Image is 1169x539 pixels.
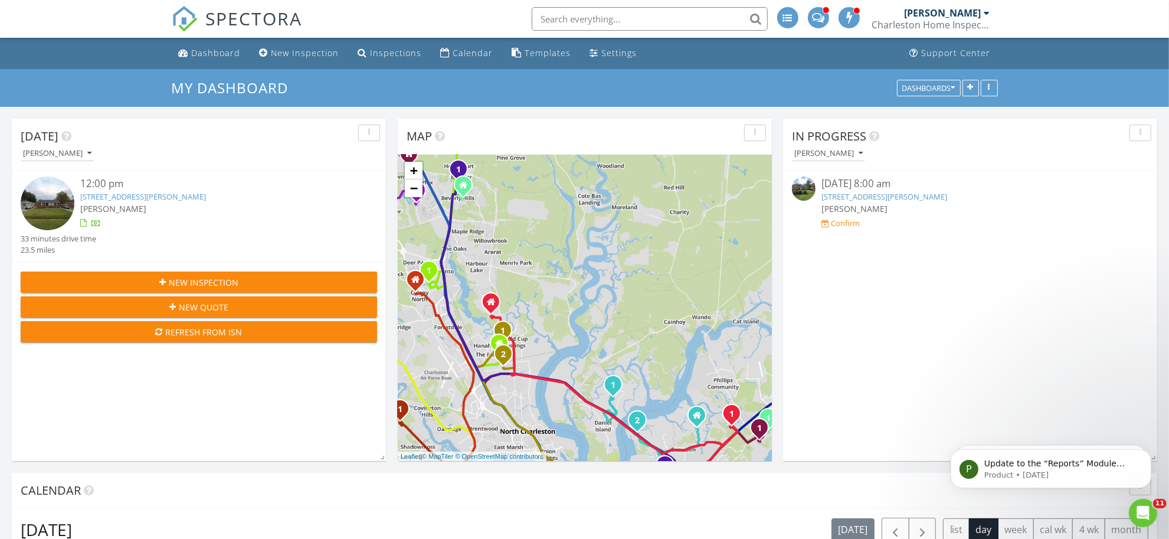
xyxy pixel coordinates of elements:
[169,276,238,289] span: New Inspection
[902,84,955,92] div: Dashboards
[436,43,498,64] a: Calendar
[501,351,506,359] i: 2
[459,169,466,176] div: 412 Annette Dr , Goose Creek, SC 29445
[179,301,228,313] span: New Quote
[422,453,454,460] a: © MapTiler
[427,267,431,275] i: 1
[507,43,576,64] a: Templates
[697,415,704,422] div: 1965 Davant Cir, Mount Pleasant SC 29464
[255,43,344,64] a: New Inspection
[21,272,377,293] button: New Inspection
[499,343,506,350] div: 5831 Beverly Dr, Hanahan SC 29410
[821,177,1118,191] div: [DATE] 8:00 am
[21,177,377,256] a: 12:00 pm [STREET_ADDRESS][PERSON_NAME] [PERSON_NAME] 33 minutes drive time 23.5 miles
[792,177,1148,229] a: [DATE] 8:00 am [STREET_ADDRESS][PERSON_NAME] [PERSON_NAME] Confirm
[172,78,299,97] a: My Dashboard
[503,354,510,361] div: 5524 Alexis Ct, North Charleston, SC 29406
[792,146,865,162] button: [PERSON_NAME]
[21,296,377,318] button: New Quote
[585,43,642,64] a: Settings
[732,413,739,420] div: 1157 Old Ivy Way, Mount Pleasant, SC 29466
[405,162,423,179] a: Zoom in
[371,47,422,58] div: Inspections
[611,381,615,390] i: 1
[353,43,427,64] a: Inspections
[21,128,58,144] span: [DATE]
[872,19,990,31] div: Charleston Home Inspection
[503,330,510,337] div: 1047 Yeamans Hall Rd, Hanahan, SC 29410
[532,7,768,31] input: Search everything...
[407,128,432,144] span: Map
[415,279,423,286] div: 2912 Nantuckett Ave, North Charleston SC 29420
[174,43,245,64] a: Dashboard
[766,414,771,423] i: 1
[456,453,543,460] a: © OpenStreetMap contributors
[23,149,91,158] div: [PERSON_NAME]
[792,128,866,144] span: In Progress
[463,185,470,192] div: 107 Water Oak Dr, Goose Creek SC 29445
[821,191,947,202] a: [STREET_ADDRESS][PERSON_NAME]
[821,218,860,229] a: Confirm
[794,149,863,158] div: [PERSON_NAME]
[456,166,461,174] i: 1
[206,6,303,31] span: SPECTORA
[637,420,644,427] div: 305 Etiwan Pointe Dr, Mount Pleasant, SC 29464
[1153,499,1167,508] span: 11
[905,43,996,64] a: Support Center
[933,424,1169,507] iframe: Intercom notifications message
[21,244,96,256] div: 23.5 miles
[768,417,775,424] div: 2980 Treadwell St, Mount Pleasant, SC 29466
[21,233,96,244] div: 33 minutes drive time
[80,191,206,202] a: [STREET_ADDRESS][PERSON_NAME]
[922,47,991,58] div: Support Center
[897,80,961,96] button: Dashboards
[172,16,303,41] a: SPECTORA
[417,190,424,197] div: 101 Candleberry Circle, Goose Creek SC 29455
[500,327,505,335] i: 1
[429,270,436,277] div: 8217 Little Sydneys Way, Charleston, SC 29406
[405,179,423,197] a: Zoom out
[905,7,981,19] div: [PERSON_NAME]
[80,203,146,214] span: [PERSON_NAME]
[453,47,493,58] div: Calendar
[491,302,498,309] div: 3107 Channel Marker Way, Hanahan SC 29410
[30,326,368,338] div: Refresh from ISN
[400,409,407,416] div: 3312 Hearthside Dr, Charleston, SC 29414
[21,321,377,342] button: Refresh from ISN
[271,47,339,58] div: New Inspection
[757,424,762,433] i: 1
[80,177,348,191] div: 12:00 pm
[792,177,816,200] img: streetview
[21,177,74,230] img: streetview
[613,384,620,391] div: 258 Delahow St, Charleston, SC 29492
[821,203,888,214] span: [PERSON_NAME]
[398,452,546,462] div: |
[831,218,860,228] div: Confirm
[192,47,241,58] div: Dashboard
[525,47,571,58] div: Templates
[172,6,198,32] img: The Best Home Inspection Software - Spectora
[21,146,94,162] button: [PERSON_NAME]
[729,410,734,419] i: 1
[398,406,402,414] i: 1
[21,482,81,498] span: Calendar
[1129,499,1157,527] iframe: Intercom live chat
[409,153,416,161] div: 405 Ashburton Dr, Goose Creek SC 29445
[602,47,637,58] div: Settings
[635,417,640,425] i: 2
[401,453,420,460] a: Leaflet
[759,427,767,435] div: 3512 Billings St, Mount Pleasant, SC 29466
